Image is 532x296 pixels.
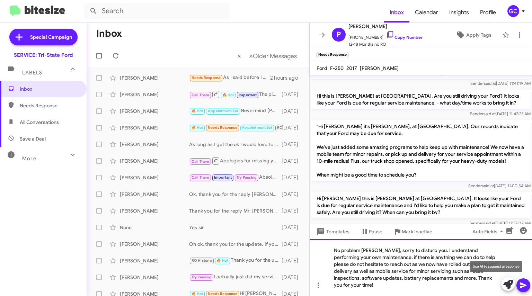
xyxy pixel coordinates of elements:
span: Older Messages [253,52,297,60]
span: 🔥 Hot [192,109,203,113]
span: Inbox [20,86,79,92]
div: Yes sir [189,224,282,231]
div: [PERSON_NAME] [120,141,189,148]
div: None [120,224,189,231]
div: [DATE] [282,207,304,214]
span: Special Campaign [30,34,72,41]
span: 🔥 Hot [216,258,228,263]
small: Needs Response [317,52,348,58]
span: Needs Response [192,75,221,80]
div: Yes sir [189,124,282,132]
div: Thank you for the reply Mr. [PERSON_NAME], if we can ever help please don't hesitate to reach out! [189,207,282,214]
div: [DATE] [282,124,304,131]
span: Labels [22,70,42,76]
div: Use AI to suggest a response [470,261,522,272]
div: [PERSON_NAME] [120,257,189,264]
div: 2 hours ago [270,74,304,81]
div: Ok, thank you for the reply [PERSON_NAME], if we can ever help in the future please don't hesitat... [189,191,282,198]
span: Call Them [192,175,210,180]
span: Ford [317,65,327,71]
div: [PERSON_NAME] [120,108,189,115]
div: [DATE] [282,174,304,181]
div: Oh ok, thank you for the update. If you ever own another Ford and need assistance please don't he... [189,241,282,248]
span: 2017 [346,65,357,71]
p: "Hi [PERSON_NAME] it's [PERSON_NAME], at [GEOGRAPHIC_DATA]. Our records indicate that your Ford m... [311,120,531,181]
span: Sender [DATE] 11:42:23 AM [470,111,531,116]
span: « [237,52,241,60]
div: Absolutely, just let us know when works best for you! [189,173,282,181]
span: 🔥 Hot [192,125,203,130]
a: Profile [475,2,502,23]
span: » [249,52,253,60]
span: More [22,155,36,162]
a: Insights [444,2,475,23]
div: GC [507,5,519,17]
div: [PERSON_NAME] [120,158,189,164]
span: Appointment Set [242,125,272,130]
div: [DATE] [282,257,304,264]
div: As long as I get the ok I would love to do that for you [PERSON_NAME], Let me run that up the fla... [189,141,282,148]
input: Search [84,3,229,19]
a: Inbox [384,2,409,23]
div: [DATE] [282,224,304,231]
div: [DATE] [282,241,304,248]
div: SERVICE: Tri-State Ford [14,52,73,59]
div: [DATE] [282,91,304,98]
a: Copy Number [386,35,423,40]
div: [PERSON_NAME] [120,91,189,98]
span: Save a Deal [20,135,46,142]
div: As I said before I do my own maintenance [189,74,270,82]
span: RO [277,125,283,130]
div: Nevermind [PERSON_NAME], I see we have you scheduled for pick up/delivery from your [STREET_ADDRE... [189,107,282,115]
span: Auto Fields [472,225,506,238]
a: Calendar [409,2,444,23]
button: Previous [233,49,245,63]
span: Templates [315,225,349,238]
span: 🔥 Hot [222,93,234,97]
div: [PERSON_NAME] [120,274,189,281]
div: [DATE] [282,274,304,281]
span: F-250 [330,65,344,71]
span: RO Historic [192,258,212,263]
span: [PHONE_NUMBER] [348,30,423,41]
p: Hi [PERSON_NAME] this is [PERSON_NAME] at [GEOGRAPHIC_DATA]. It looks like your Ford is due for r... [311,192,531,218]
span: Mark Inactive [402,225,432,238]
div: No problem [PERSON_NAME], sorry to disturb you. I understand performing your own maintenance, if ... [310,239,532,296]
button: Templates [310,225,355,238]
div: [PERSON_NAME] [120,74,189,81]
p: Hi this is [PERSON_NAME] at [GEOGRAPHIC_DATA]. Are you still driving your Ford? It looks like you... [311,90,531,109]
span: said at [484,111,496,116]
span: Needs Response [20,102,79,109]
span: said at [483,221,495,226]
span: Sender [DATE] 11:37:07 AM [470,221,531,226]
span: Try Pausing [237,175,257,180]
button: Next [245,49,301,63]
span: Appointment Set [208,109,238,113]
div: The pick up/delivery is no cost to you, Ford pays us to offer that. We can do whatever is easier ... [189,90,282,99]
div: [PERSON_NAME] [120,124,189,131]
span: [PERSON_NAME] [360,65,399,71]
div: Apologies for missing your call [PERSON_NAME], I just called and left a message with how to get i... [189,156,282,165]
div: [DATE] [282,141,304,148]
h1: Inbox [96,28,122,39]
span: 12-18 Months no RO [348,41,423,48]
div: I actually just did my service [DATE]. I'll keep you in mind for the next one. [189,273,282,281]
span: Needs Response [208,291,237,296]
span: Important [214,175,232,180]
button: Apply Tags [448,29,499,41]
div: [DATE] [282,108,304,115]
span: [PERSON_NAME] [348,22,423,30]
div: [PERSON_NAME] [120,241,189,248]
span: Call Them [192,93,210,97]
span: All Conversations [20,119,59,126]
button: Auto Fields [467,225,511,238]
span: 🔥 Hot [192,291,203,296]
span: Call Them [192,159,210,164]
span: P [337,29,341,40]
div: [PERSON_NAME] [120,174,189,181]
button: GC [502,5,524,17]
span: Important [239,93,257,97]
